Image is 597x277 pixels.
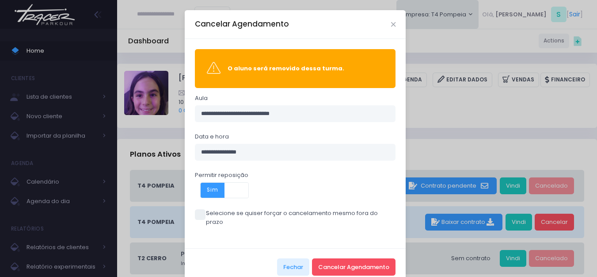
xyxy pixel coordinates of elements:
[391,22,395,27] button: Close
[195,132,229,141] label: Data e hora
[195,94,208,103] label: Aula
[195,171,248,180] label: Permitir reposição
[195,19,289,30] h5: Cancelar Agendamento
[277,258,309,275] button: Fechar
[195,209,396,226] label: Selecione se quiser forçar o cancelamento mesmo fora do prazo
[312,258,395,275] button: Cancelar Agendamento
[201,183,224,198] span: Sim
[228,64,384,73] div: O aluno será removido dessa turma.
